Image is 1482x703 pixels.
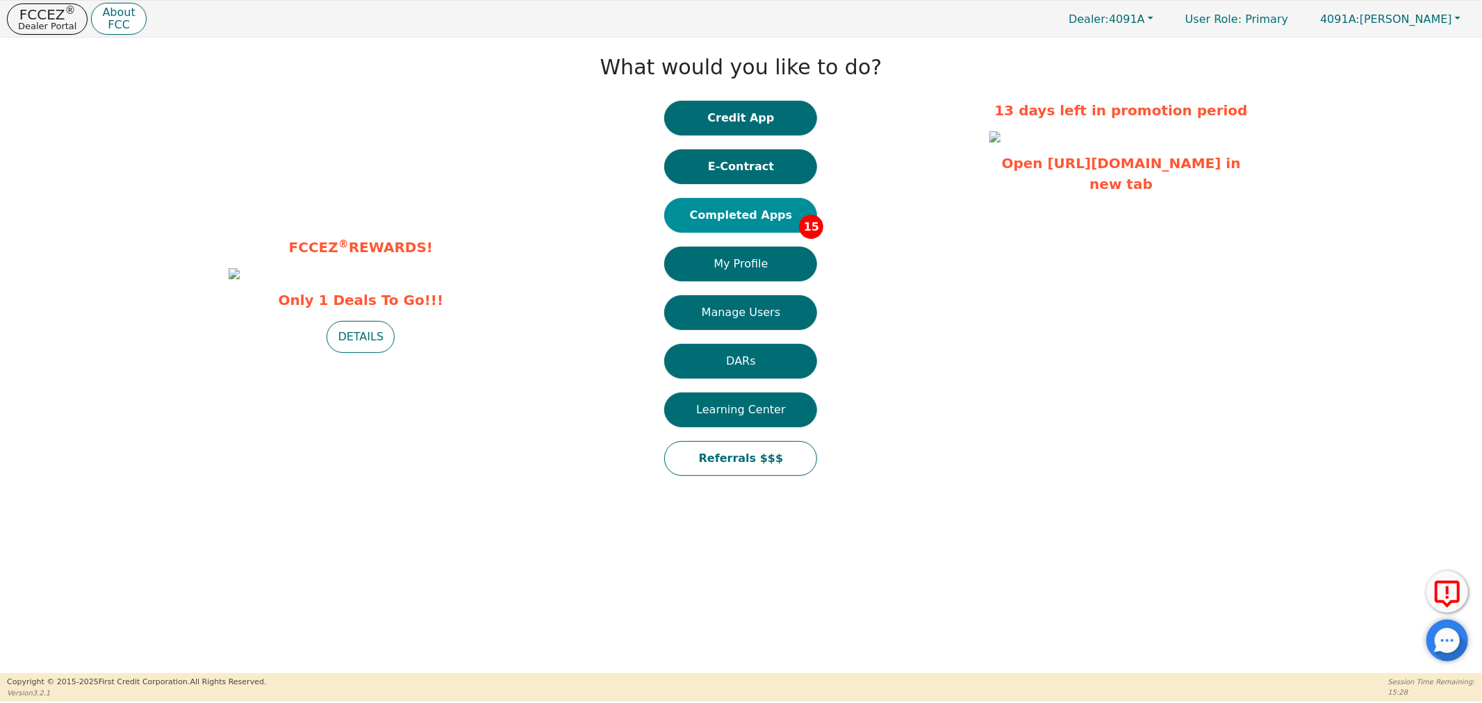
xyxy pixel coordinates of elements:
button: Report Error to FCC [1426,571,1468,613]
span: 4091A: [1320,13,1360,26]
span: 4091A [1069,13,1145,26]
p: Primary [1171,6,1302,33]
button: DARs [664,344,817,379]
p: About [102,7,135,18]
p: 13 days left in promotion period [989,100,1253,121]
span: 15 [799,215,823,239]
span: Only 1 Deals To Go!!! [229,290,493,311]
span: Dealer: [1069,13,1109,26]
p: Version 3.2.1 [7,688,266,698]
p: Copyright © 2015- 2025 First Credit Corporation. [7,677,266,688]
sup: ® [338,238,349,250]
img: dba42132-0174-4f7a-8a9f-13353190e757 [989,131,1001,142]
button: Dealer:4091A [1054,8,1168,30]
p: Session Time Remaining: [1388,677,1475,687]
a: Open [URL][DOMAIN_NAME] in new tab [1002,155,1241,192]
p: FCC [102,19,135,31]
span: [PERSON_NAME] [1320,13,1452,26]
sup: ® [65,4,76,17]
button: Manage Users [664,295,817,330]
h1: What would you like to do? [600,55,882,80]
button: AboutFCC [91,3,146,35]
button: DETAILS [327,321,395,353]
span: All Rights Reserved. [190,677,266,686]
button: Completed Apps15 [664,198,817,233]
button: Referrals $$$ [664,441,817,476]
button: 4091A:[PERSON_NAME] [1306,8,1475,30]
p: Dealer Portal [18,22,76,31]
button: Learning Center [664,392,817,427]
p: FCCEZ [18,8,76,22]
p: FCCEZ REWARDS! [229,237,493,258]
span: User Role : [1185,13,1242,26]
button: My Profile [664,247,817,281]
button: Credit App [664,101,817,135]
p: 15:28 [1388,687,1475,697]
button: FCCEZ®Dealer Portal [7,3,88,35]
img: c374bdb0-4334-42b5-9cf6-aba84e9440a0 [229,268,240,279]
button: E-Contract [664,149,817,184]
a: User Role: Primary [1171,6,1302,33]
